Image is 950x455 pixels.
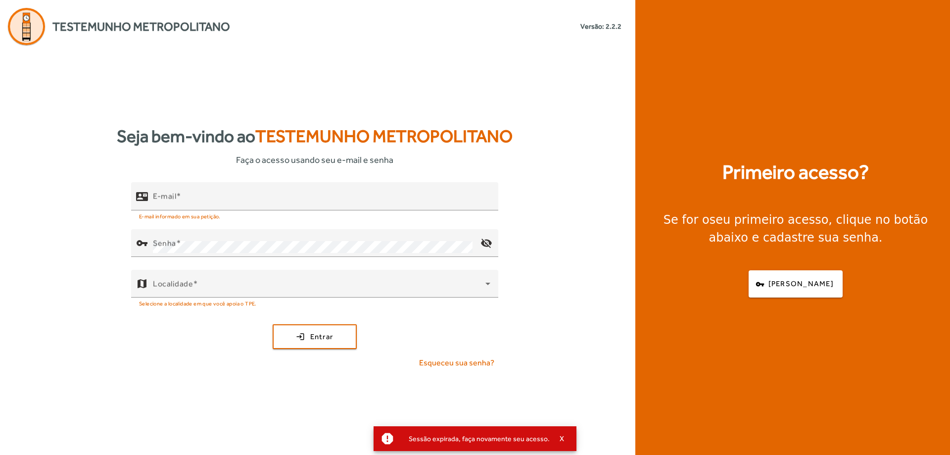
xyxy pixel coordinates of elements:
[255,126,513,146] span: Testemunho Metropolitano
[117,123,513,150] strong: Seja bem-vindo ao
[401,432,550,446] div: Sessão expirada, faça novamente seu acesso.
[153,239,176,248] mat-label: Senha
[710,213,829,227] strong: seu primeiro acesso
[153,279,193,289] mat-label: Localidade
[52,18,230,36] span: Testemunho Metropolitano
[139,298,257,308] mat-hint: Selecione a localidade em que você apoia o TPE.
[236,153,393,166] span: Faça o acesso usando seu e-mail e senha
[136,191,148,202] mat-icon: contact_mail
[550,434,574,443] button: X
[580,21,621,32] small: Versão: 2.2.2
[475,231,498,255] mat-icon: visibility_off
[647,211,944,247] div: Se for o , clique no botão abaixo e cadastre sua senha.
[136,278,148,290] mat-icon: map
[310,331,333,343] span: Entrar
[273,324,357,349] button: Entrar
[560,434,565,443] span: X
[380,431,395,446] mat-icon: report
[419,357,494,369] span: Esqueceu sua senha?
[139,210,221,221] mat-hint: E-mail informado em sua petição.
[153,192,176,201] mat-label: E-mail
[8,8,45,45] img: Logo Agenda
[136,237,148,249] mat-icon: vpn_key
[749,270,843,298] button: [PERSON_NAME]
[768,278,834,290] span: [PERSON_NAME]
[722,157,869,187] strong: Primeiro acesso?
